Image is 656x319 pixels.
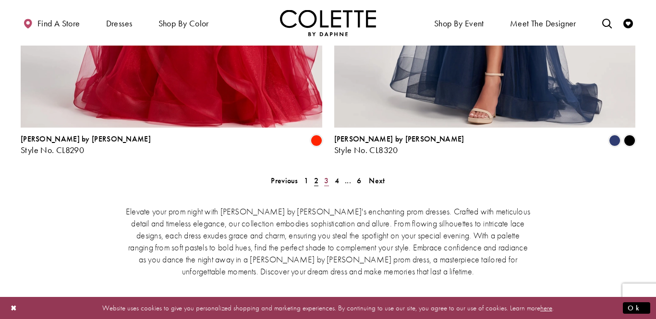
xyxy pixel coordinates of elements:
span: Style No. CL8320 [334,144,398,155]
span: ... [345,176,351,186]
span: [PERSON_NAME] by [PERSON_NAME] [334,134,464,144]
span: Next [369,176,385,186]
span: Style No. CL8290 [21,144,84,155]
span: Dresses [106,19,133,28]
span: Shop By Event [434,19,484,28]
a: ... [342,174,354,188]
div: Colette by Daphne Style No. CL8320 [334,135,464,155]
a: Next Page [366,174,388,188]
img: Colette by Daphne [280,10,376,36]
span: 6 [357,176,361,186]
a: Check Wishlist [621,10,635,36]
span: Shop By Event [432,10,486,36]
button: Submit Dialog [623,302,650,314]
span: Previous [271,176,298,186]
span: Dresses [104,10,135,36]
span: Current page [311,174,321,188]
span: 2 [314,176,318,186]
a: Find a store [21,10,82,36]
span: Shop by color [158,19,209,28]
a: Toggle search [600,10,614,36]
span: Meet the designer [510,19,576,28]
span: 4 [335,176,339,186]
i: Scarlet [311,135,322,146]
a: 4 [332,174,342,188]
div: Colette by Daphne Style No. CL8290 [21,135,151,155]
a: here [540,303,552,312]
span: Find a store [37,19,80,28]
a: 1 [301,174,311,188]
span: 1 [304,176,308,186]
a: 3 [321,174,331,188]
span: Shop by color [156,10,211,36]
a: Prev Page [268,174,301,188]
a: Meet the designer [508,10,579,36]
p: Website uses cookies to give you personalized shopping and marketing experiences. By continuing t... [69,301,587,314]
i: Black [624,135,635,146]
button: Close Dialog [6,299,22,316]
i: Navy Blue [609,135,620,146]
span: [PERSON_NAME] by [PERSON_NAME] [21,134,151,144]
span: 3 [324,176,328,186]
a: Visit Home Page [280,10,376,36]
a: 6 [354,174,364,188]
p: Elevate your prom night with [PERSON_NAME] by [PERSON_NAME]'s enchanting prom dresses. Crafted wi... [124,205,532,277]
